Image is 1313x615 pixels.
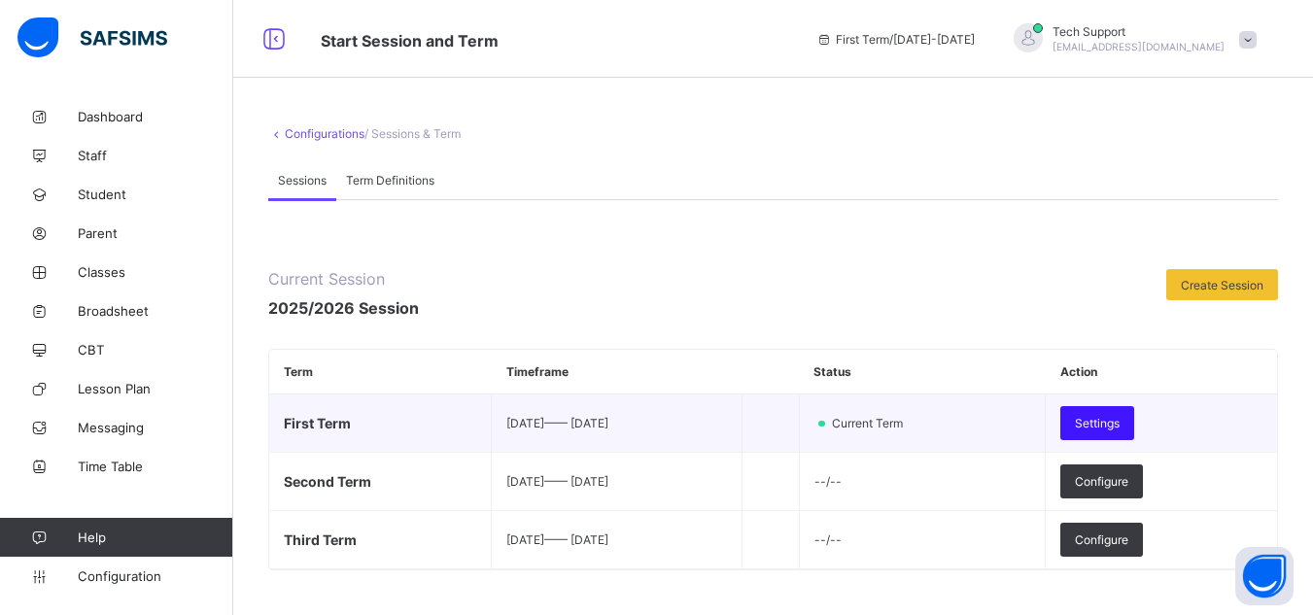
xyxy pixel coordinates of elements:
span: Current Session [268,269,419,289]
span: [EMAIL_ADDRESS][DOMAIN_NAME] [1053,41,1225,52]
span: Create Session [1181,278,1263,292]
td: --/-- [799,453,1045,511]
span: / Sessions & Term [364,126,461,141]
span: Broadsheet [78,303,233,319]
th: Term [269,350,492,394]
span: Messaging [78,420,233,435]
span: 2025/2026 Session [268,298,419,318]
span: Third Term [284,531,357,548]
span: Configuration [78,568,232,584]
span: Term Definitions [346,173,434,188]
span: session/term information [816,32,975,47]
div: TechSupport [994,23,1266,55]
th: Action [1046,350,1277,394]
span: [DATE] —— [DATE] [506,416,608,430]
span: Configure [1075,532,1128,547]
span: Second Term [284,473,371,490]
span: Staff [78,148,233,163]
button: Open asap [1235,547,1294,605]
th: Timeframe [492,350,743,394]
span: Classes [78,264,233,280]
span: Current Term [830,416,915,430]
span: Configure [1075,474,1128,489]
span: Dashboard [78,109,233,124]
span: Parent [78,225,233,241]
img: safsims [17,17,167,58]
span: Help [78,530,232,545]
span: Sessions [278,173,327,188]
th: Status [799,350,1045,394]
span: Settings [1075,416,1120,430]
a: Configurations [285,126,364,141]
span: [DATE] —— [DATE] [506,474,608,489]
span: Lesson Plan [78,381,233,396]
span: Student [78,187,233,202]
span: First Term [284,415,351,431]
span: Tech Support [1053,24,1225,39]
td: --/-- [799,511,1045,569]
span: [DATE] —— [DATE] [506,532,608,547]
span: Start Session and Term [321,31,499,51]
span: CBT [78,342,233,358]
span: Time Table [78,459,233,474]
